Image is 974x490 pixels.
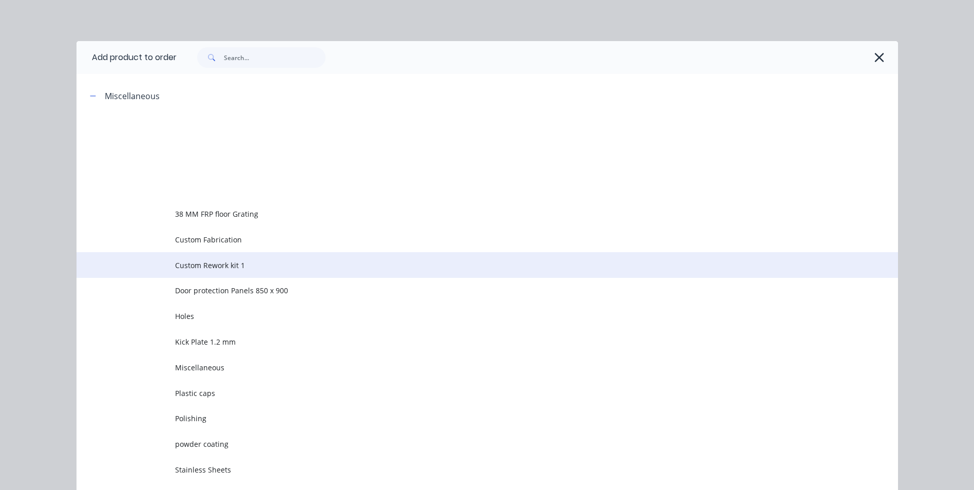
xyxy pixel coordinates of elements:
[175,362,753,373] span: Miscellaneous
[175,209,753,219] span: 38 MM FRP floor Grating
[105,90,160,102] div: Miscellaneous
[77,41,177,74] div: Add product to order
[175,439,753,449] span: powder coating
[175,388,753,399] span: Plastic caps
[175,413,753,424] span: Polishing
[175,260,753,271] span: Custom Rework kit 1
[175,311,753,322] span: Holes
[224,47,326,68] input: Search...
[175,336,753,347] span: Kick Plate 1.2 mm
[175,234,753,245] span: Custom Fabrication
[175,464,753,475] span: Stainless Sheets
[175,285,753,296] span: Door protection Panels 850 x 900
